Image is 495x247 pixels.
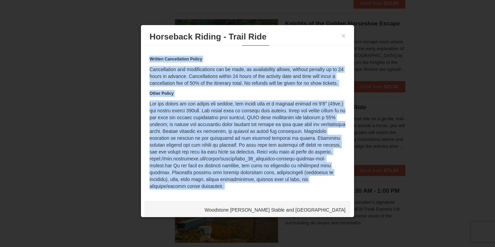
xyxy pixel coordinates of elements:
div: Woodstone [PERSON_NAME] Stable and [GEOGRAPHIC_DATA] [144,201,351,218]
h3: Horseback Riding - Trail Ride [150,32,345,42]
h6: Written Cancellation Policy [150,56,345,63]
div: Cancellation and modifications can be made, as availability allows, without penalty up to 24 hour... [150,56,345,190]
h6: Other Policy [150,90,345,97]
button: × [341,32,345,39]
